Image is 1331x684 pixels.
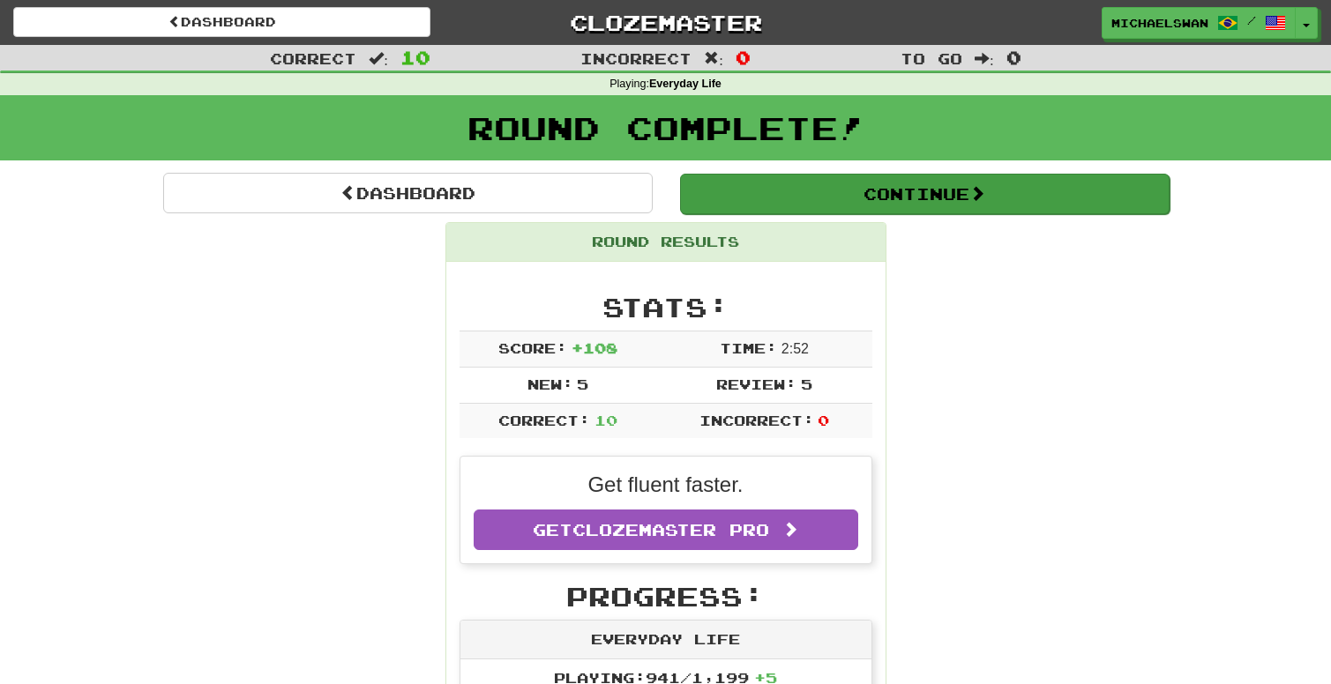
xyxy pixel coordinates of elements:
[457,7,874,38] a: Clozemaster
[13,7,430,37] a: Dashboard
[474,509,858,550] a: GetClozemaster Pro
[460,293,872,322] h2: Stats:
[704,51,723,66] span: :
[680,174,1170,214] button: Continue
[446,223,886,262] div: Round Results
[572,520,769,539] span: Clozemaster Pro
[498,412,590,428] span: Correct:
[6,110,1325,145] h1: Round Complete!
[901,49,962,67] span: To go
[720,339,777,356] span: Time:
[577,375,588,392] span: 5
[369,51,388,66] span: :
[1247,14,1256,26] span: /
[975,51,994,66] span: :
[1102,7,1296,39] a: MichaelSwan /
[527,375,573,392] span: New:
[460,621,871,659] div: Everyday Life
[699,412,814,428] span: Incorrect:
[400,47,430,68] span: 10
[1006,47,1021,68] span: 0
[736,47,751,68] span: 0
[572,339,617,356] span: + 108
[1111,15,1208,31] span: MichaelSwan
[649,78,722,90] strong: Everyday Life
[594,412,617,428] span: 10
[580,49,692,67] span: Incorrect
[163,173,653,213] a: Dashboard
[781,341,809,356] span: 2 : 52
[716,375,796,392] span: Review:
[460,582,872,611] h2: Progress:
[474,470,858,500] p: Get fluent faster.
[498,339,567,356] span: Score:
[818,412,829,428] span: 0
[270,49,356,67] span: Correct
[801,375,812,392] span: 5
